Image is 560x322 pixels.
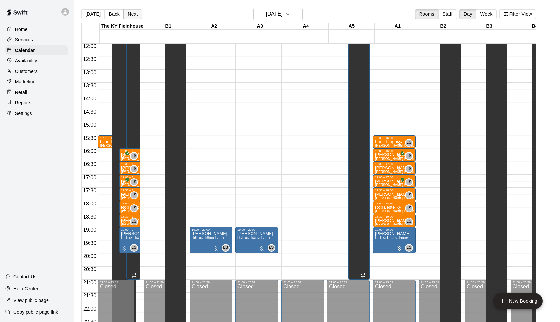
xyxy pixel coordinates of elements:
[82,280,98,285] span: 21:00
[375,215,414,218] div: 18:30 – 19:00
[375,196,461,200] span: [PERSON_NAME] Baseball/Softball (Hitting or Fielding)
[13,297,49,304] p: View public page
[237,23,283,30] div: A3
[266,10,283,19] h6: [DATE]
[119,161,140,175] div: 16:30 – 17:00: Nathan Hacker
[329,281,368,284] div: 21:00 – 23:59
[405,139,413,147] div: Leo Seminati
[375,228,414,231] div: 19:00 – 20:00
[82,214,98,220] span: 18:30
[15,99,31,106] p: Reports
[375,183,461,187] span: [PERSON_NAME] Baseball/Softball (Hitting or Fielding)
[283,281,322,284] div: 21:00 – 23:59
[100,23,145,30] div: The KY Fieldhouse
[493,293,543,309] button: add
[459,9,476,19] button: Day
[82,83,98,88] span: 13:30
[396,153,402,160] span: All customers have paid
[15,26,28,32] p: Home
[408,191,413,199] span: Leo Seminati
[82,293,98,298] span: 21:30
[513,281,551,284] div: 21:00 – 23:59
[375,157,461,161] span: [PERSON_NAME] Baseball/Softball (Hitting or Fielding)
[82,96,98,101] span: 14:00
[146,281,184,284] div: 21:00 – 23:59
[375,23,420,30] div: A1
[373,161,416,175] div: 16:30 – 17:00: Nathan Hacker
[373,135,416,148] div: 15:30 – 16:00: Lane Pinguely
[130,152,138,160] div: Leo Seminati
[408,178,413,186] span: Leo Seminati
[329,23,375,30] div: A5
[375,202,414,205] div: 18:00 – 18:30
[130,204,138,212] div: Leo Seminati
[81,9,105,19] button: [DATE]
[499,9,536,19] button: Filter View
[131,179,136,185] span: LS
[82,306,98,311] span: 22:00
[82,109,98,115] span: 14:30
[421,281,459,284] div: 21:00 – 23:59
[15,78,36,85] p: Marketing
[415,9,439,19] button: Rooms
[406,192,411,199] span: LS
[5,35,68,45] div: Services
[131,218,136,225] span: LS
[13,273,37,280] p: Contact Us
[405,204,413,212] div: Leo Seminati
[121,189,139,192] div: 17:30 – 18:00
[13,309,58,315] p: Copy public page link
[133,244,138,252] span: Leo Seminati
[15,57,37,64] p: Availability
[268,244,275,252] div: Leo Seminati
[373,188,416,201] div: 17:30 – 18:00: Rob Lester
[130,178,138,186] div: Leo Seminati
[82,148,98,154] span: 16:00
[375,170,461,174] span: [PERSON_NAME] Baseball/Softball (Hitting or Fielding)
[119,201,140,214] div: 18:00 – 18:30: Rob Leste
[406,179,411,185] span: LS
[406,218,411,225] span: LS
[405,244,413,252] div: Leo Seminati
[119,175,140,188] div: 17:00 – 17:30: Lewis Jean
[375,189,414,192] div: 17:30 – 18:00
[373,175,416,188] div: 17:00 – 17:30: Lewis Jean
[375,236,409,239] span: HitTrax Hitting Tunnel
[373,201,416,214] div: 18:00 – 18:30: Rob Leste
[131,153,136,159] span: LS
[406,166,411,172] span: LS
[237,236,271,239] span: HitTrax Hitting Tunnel
[406,245,411,251] span: LS
[373,227,416,253] div: 19:00 – 20:00: HitTrax Hitting Tunnel
[476,9,497,19] button: Week
[512,23,558,30] div: B4
[396,180,402,186] span: All customers have paid
[15,110,32,117] p: Settings
[405,152,413,160] div: Leo Seminati
[82,201,98,206] span: 18:00
[408,139,413,147] span: Leo Seminati
[133,165,138,173] span: Leo Seminati
[405,178,413,186] div: Leo Seminati
[82,122,98,128] span: 15:00
[235,227,278,253] div: 19:00 – 20:00: HitTrax Hitting Tunnel
[119,227,140,253] div: 19:00 – 20:00: HitTrax Hitting Tunnel
[133,152,138,160] span: Leo Seminati
[223,245,228,251] span: LS
[121,176,139,179] div: 17:00 – 17:30
[15,36,33,43] p: Services
[373,148,416,161] div: 16:00 – 16:30: BRYAN FEIGHERY
[82,43,98,49] span: 12:00
[100,136,139,140] div: 15:30 – 16:00
[237,281,276,284] div: 21:00 – 23:59
[237,228,276,231] div: 19:00 – 20:00
[82,161,98,167] span: 16:30
[145,23,191,30] div: B1
[375,176,414,179] div: 17:00 – 17:30
[130,191,138,199] div: Leo Seminati
[5,45,68,55] div: Calendar
[5,24,68,34] a: Home
[375,223,461,226] span: [PERSON_NAME] Baseball/Softball (Hitting or Fielding)
[269,245,274,251] span: LS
